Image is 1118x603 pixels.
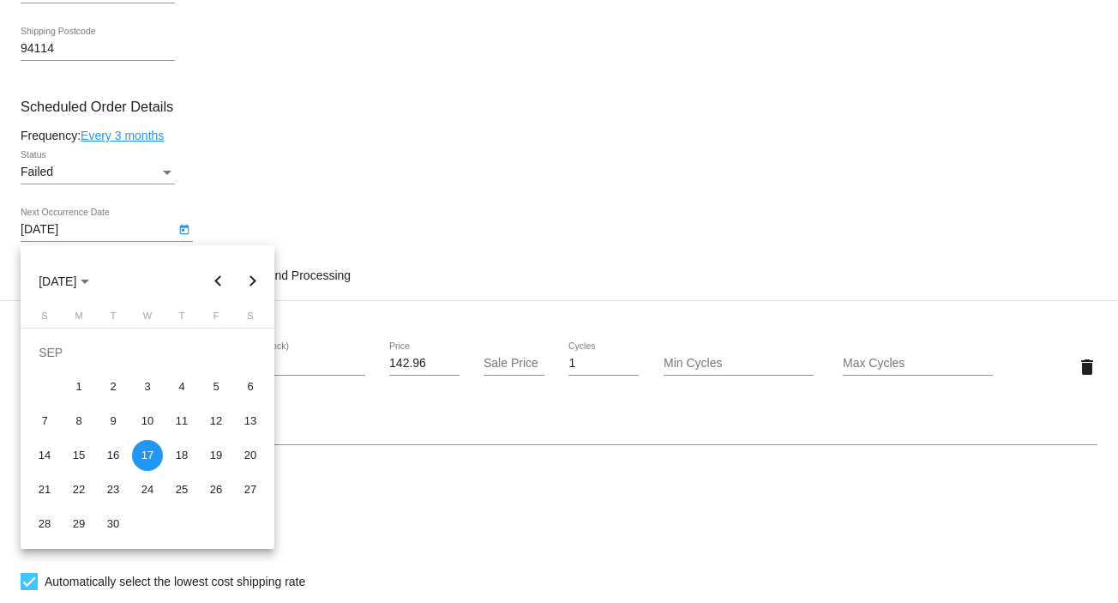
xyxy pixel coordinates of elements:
div: 11 [166,406,197,437]
td: September 19, 2025 [199,438,233,473]
div: 12 [201,406,231,437]
div: 15 [63,440,94,471]
td: September 17, 2025 [130,438,165,473]
button: Next month [236,264,270,298]
div: 20 [235,440,266,471]
div: 21 [29,474,60,505]
button: Choose month and year [25,264,103,298]
th: Sunday [27,311,62,328]
div: 22 [63,474,94,505]
div: 1 [63,371,94,402]
div: 8 [63,406,94,437]
td: September 13, 2025 [233,404,267,438]
td: September 20, 2025 [233,438,267,473]
div: 24 [132,474,163,505]
td: September 23, 2025 [96,473,130,507]
div: 13 [235,406,266,437]
div: 5 [201,371,231,402]
span: [DATE] [39,274,89,288]
th: Friday [199,311,233,328]
th: Wednesday [130,311,165,328]
td: September 1, 2025 [62,370,96,404]
div: 4 [166,371,197,402]
td: September 18, 2025 [165,438,199,473]
td: September 8, 2025 [62,404,96,438]
div: 14 [29,440,60,471]
td: September 6, 2025 [233,370,267,404]
div: 18 [166,440,197,471]
td: September 25, 2025 [165,473,199,507]
th: Tuesday [96,311,130,328]
div: 23 [98,474,129,505]
div: 10 [132,406,163,437]
div: 16 [98,440,129,471]
div: 29 [63,509,94,540]
div: 2 [98,371,129,402]
div: 19 [201,440,231,471]
td: September 28, 2025 [27,507,62,541]
div: 28 [29,509,60,540]
div: 3 [132,371,163,402]
td: September 9, 2025 [96,404,130,438]
td: September 30, 2025 [96,507,130,541]
td: September 21, 2025 [27,473,62,507]
td: September 22, 2025 [62,473,96,507]
div: 6 [235,371,266,402]
td: September 29, 2025 [62,507,96,541]
td: September 11, 2025 [165,404,199,438]
td: September 24, 2025 [130,473,165,507]
td: September 27, 2025 [233,473,267,507]
td: SEP [27,335,267,370]
div: 9 [98,406,129,437]
td: September 14, 2025 [27,438,62,473]
div: 25 [166,474,197,505]
button: Previous month [201,264,236,298]
td: September 5, 2025 [199,370,233,404]
th: Saturday [233,311,267,328]
th: Thursday [165,311,199,328]
div: 17 [132,440,163,471]
div: 30 [98,509,129,540]
td: September 15, 2025 [62,438,96,473]
td: September 12, 2025 [199,404,233,438]
div: 7 [29,406,60,437]
th: Monday [62,311,96,328]
td: September 2, 2025 [96,370,130,404]
td: September 16, 2025 [96,438,130,473]
div: 27 [235,474,266,505]
div: 26 [201,474,231,505]
td: September 7, 2025 [27,404,62,438]
td: September 26, 2025 [199,473,233,507]
td: September 3, 2025 [130,370,165,404]
td: September 10, 2025 [130,404,165,438]
td: September 4, 2025 [165,370,199,404]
